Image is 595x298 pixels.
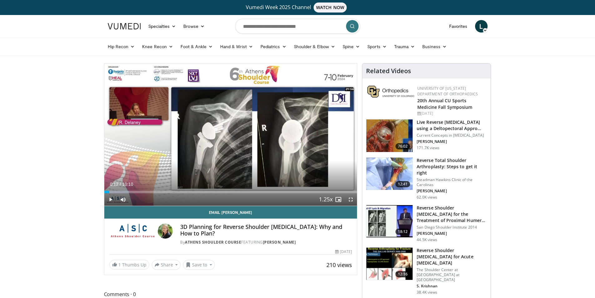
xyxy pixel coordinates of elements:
[395,143,410,149] span: 76:02
[364,40,390,53] a: Sports
[332,193,345,206] button: Enable picture-in-picture mode
[216,40,257,53] a: Hand & Wrist
[417,157,487,176] h3: Reverse Total Shoulder Arthroplasty: Steps to get it right
[345,193,357,206] button: Fullscreen
[152,260,181,270] button: Share
[390,40,419,53] a: Trauma
[314,3,347,13] span: WATCH NOW
[366,205,413,238] img: Q2xRg7exoPLTwO8X4xMDoxOjA4MTsiGN.150x105_q85_crop-smart_upscale.jpg
[180,240,352,245] div: By FEATURING
[366,158,413,190] img: 326034_0000_1.png.150x105_q85_crop-smart_upscale.jpg
[145,20,180,33] a: Specialties
[326,261,352,269] span: 210 views
[104,206,357,219] a: Email [PERSON_NAME]
[366,247,487,295] a: 12:16 Reverse Shoulder [MEDICAL_DATA] for Acute [MEDICAL_DATA] The Shoulder Center at [GEOGRAPHIC...
[335,249,352,255] div: [DATE]
[366,157,487,200] a: 12:41 Reverse Total Shoulder Arthroplasty: Steps to get it right Steadman Hawkins Clinic of the C...
[417,98,472,110] a: 20th Annual CU Sports Medicine Fall Symposium
[180,224,352,237] h4: 3D Planning for Reverse Shoulder [MEDICAL_DATA]: Why and How to Plan?
[109,3,487,13] a: Vumedi Week 2025 ChannelWATCH NOW
[235,19,360,34] input: Search topics, interventions
[417,231,487,236] p: [PERSON_NAME]
[417,205,487,224] h3: Reverse Shoulder [MEDICAL_DATA] for the Treatment of Proximal Humeral …
[417,189,487,194] p: [PERSON_NAME]
[108,23,141,29] img: VuMedi Logo
[366,119,413,152] img: 684033_3.png.150x105_q85_crop-smart_upscale.jpg
[445,20,471,33] a: Favorites
[290,40,339,53] a: Shoulder & Elbow
[417,177,487,187] p: Steadman Hawkins Clinic of the Carolinas
[417,111,486,116] div: [DATE]
[183,260,215,270] button: Save to
[366,205,487,242] a: 18:12 Reverse Shoulder [MEDICAL_DATA] for the Treatment of Proximal Humeral … San Diego Shoulder ...
[180,20,208,33] a: Browse
[419,40,450,53] a: Business
[185,240,241,245] a: Athens Shoulder Course
[417,133,487,138] p: Current Concepts in [MEDICAL_DATA]
[395,229,410,235] span: 18:12
[117,193,129,206] button: Mute
[104,191,357,193] div: Progress Bar
[104,63,357,206] video-js: Video Player
[395,181,410,187] span: 12:41
[110,182,118,187] span: 0:12
[257,40,290,53] a: Pediatrics
[138,40,177,53] a: Knee Recon
[417,290,437,295] p: 38.4K views
[366,119,487,152] a: 76:02 Live Reverse [MEDICAL_DATA] using a Deltopectoral Appro… Current Concepts in [MEDICAL_DATA]...
[339,40,364,53] a: Spine
[367,86,414,98] img: 355603a8-37da-49b6-856f-e00d7e9307d3.png.150x105_q85_autocrop_double_scale_upscale_version-0.2.png
[417,139,487,144] p: [PERSON_NAME]
[177,40,216,53] a: Foot & Ankle
[120,182,121,187] span: /
[417,267,487,282] p: The Shoulder Center at [GEOGRAPHIC_DATA] at [GEOGRAPHIC_DATA]
[417,237,437,242] p: 44.5K views
[158,224,173,239] img: Avatar
[417,195,437,200] p: 62.0K views
[104,40,139,53] a: Hip Recon
[104,193,117,206] button: Play
[122,182,133,187] span: 10:10
[366,248,413,280] img: butch_reverse_arthroplasty_3.png.150x105_q85_crop-smart_upscale.jpg
[109,260,149,270] a: 1 Thumbs Up
[417,284,487,289] p: S. Krishnan
[118,262,121,268] span: 1
[395,271,410,277] span: 12:16
[417,86,478,97] a: University of [US_STATE] Department of Orthopaedics
[417,247,487,266] h3: Reverse Shoulder [MEDICAL_DATA] for Acute [MEDICAL_DATA]
[417,119,487,132] h3: Live Reverse [MEDICAL_DATA] using a Deltopectoral Appro…
[475,20,488,33] a: L
[366,67,411,75] h4: Related Videos
[320,193,332,206] button: Playback Rate
[109,224,156,239] img: Athens Shoulder Course
[417,225,487,230] p: San Diego Shoulder Institute 2014
[417,145,439,150] p: 171.7K views
[263,240,296,245] a: [PERSON_NAME]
